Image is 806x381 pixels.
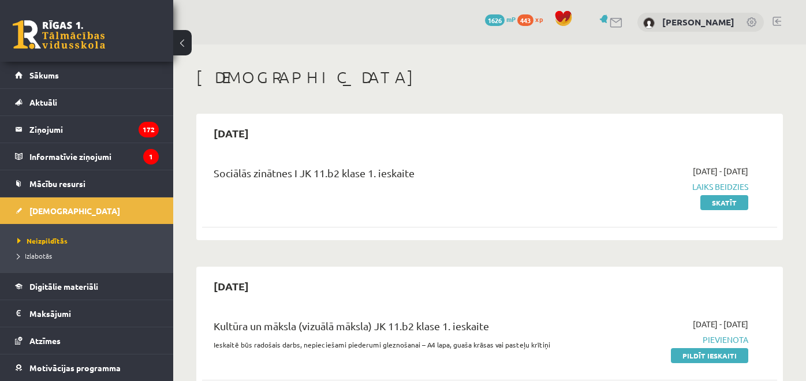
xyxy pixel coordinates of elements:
[15,116,159,143] a: Ziņojumi172
[17,251,162,261] a: Izlabotās
[202,119,260,147] h2: [DATE]
[214,318,564,339] div: Kultūra un māksla (vizuālā māksla) JK 11.b2 klase 1. ieskaite
[29,97,57,107] span: Aktuāli
[693,318,748,330] span: [DATE] - [DATE]
[29,70,59,80] span: Sākums
[29,300,159,327] legend: Maksājumi
[15,327,159,354] a: Atzīmes
[214,165,564,186] div: Sociālās zinātnes I JK 11.b2 klase 1. ieskaite
[671,348,748,363] a: Pildīt ieskaiti
[17,236,162,246] a: Neizpildītās
[15,62,159,88] a: Sākums
[139,122,159,137] i: 172
[15,89,159,115] a: Aktuāli
[506,14,516,24] span: mP
[17,236,68,245] span: Neizpildītās
[15,300,159,327] a: Maksājumi
[17,251,52,260] span: Izlabotās
[535,14,543,24] span: xp
[202,272,260,300] h2: [DATE]
[485,14,516,24] a: 1626 mP
[517,14,548,24] a: 443 xp
[13,20,105,49] a: Rīgas 1. Tālmācības vidusskola
[517,14,533,26] span: 443
[29,178,85,189] span: Mācību resursi
[15,197,159,224] a: [DEMOGRAPHIC_DATA]
[29,143,159,170] legend: Informatīvie ziņojumi
[29,363,121,373] span: Motivācijas programma
[29,206,120,216] span: [DEMOGRAPHIC_DATA]
[485,14,505,26] span: 1626
[700,195,748,210] a: Skatīt
[15,143,159,170] a: Informatīvie ziņojumi1
[581,181,748,193] span: Laiks beidzies
[196,68,783,87] h1: [DEMOGRAPHIC_DATA]
[662,16,734,28] a: [PERSON_NAME]
[214,339,564,350] p: Ieskaitē būs radošais darbs, nepieciešami piederumi gleznošanai – A4 lapa, guaša krāsas vai paste...
[15,273,159,300] a: Digitālie materiāli
[143,149,159,165] i: 1
[29,281,98,292] span: Digitālie materiāli
[29,335,61,346] span: Atzīmes
[15,354,159,381] a: Motivācijas programma
[693,165,748,177] span: [DATE] - [DATE]
[15,170,159,197] a: Mācību resursi
[581,334,748,346] span: Pievienota
[643,17,655,29] img: Ričards Millers
[29,116,159,143] legend: Ziņojumi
